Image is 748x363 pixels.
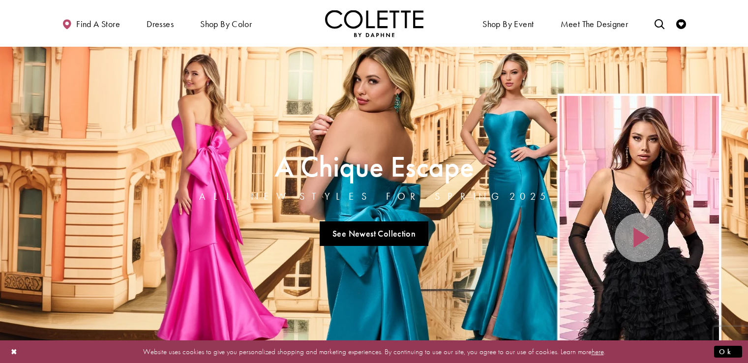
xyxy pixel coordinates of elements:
button: Submit Dialog [714,345,742,358]
ul: Slider Links [196,217,552,250]
p: Website uses cookies to give you personalized shopping and marketing experiences. By continuing t... [71,345,677,358]
a: here [592,346,604,356]
button: Close Dialog [6,343,23,360]
a: See Newest Collection A Chique Escape All New Styles For Spring 2025 [320,221,429,246]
